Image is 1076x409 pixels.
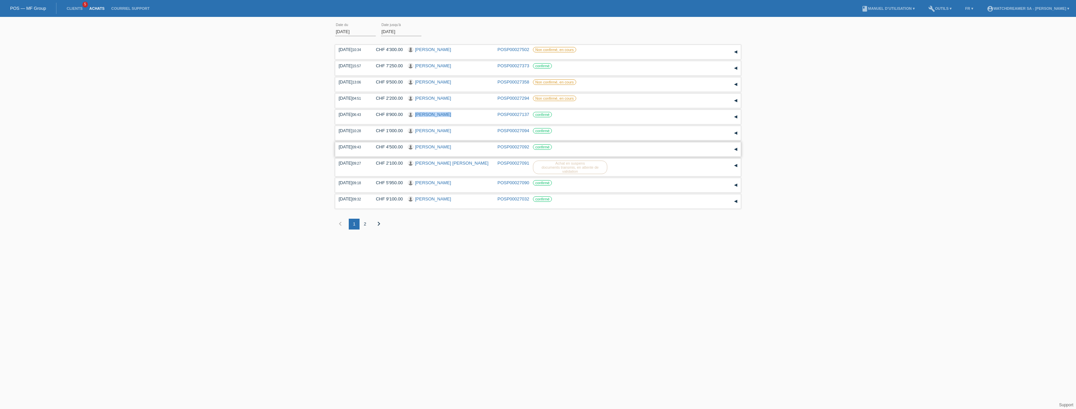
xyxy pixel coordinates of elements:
div: CHF 8'900.00 [371,112,403,117]
div: étendre/coller [731,96,741,106]
div: [DATE] [339,96,366,101]
span: 09:43 [352,145,361,149]
a: POS — MF Group [10,6,46,11]
a: [PERSON_NAME] [415,144,451,149]
label: confirmé [533,112,552,117]
a: [PERSON_NAME] [415,79,451,85]
div: CHF 2'200.00 [371,96,403,101]
div: CHF 9'100.00 [371,196,403,201]
a: POSP00027090 [497,180,529,185]
div: étendre/coller [731,144,741,154]
label: confirmé [533,180,552,186]
div: CHF 7'250.00 [371,63,403,68]
span: 15:57 [352,64,361,68]
a: [PERSON_NAME] [415,180,451,185]
div: étendre/coller [731,79,741,90]
a: Achats [86,6,108,10]
div: [DATE] [339,47,366,52]
div: étendre/coller [731,128,741,138]
div: CHF 9'500.00 [371,79,403,85]
div: 2 [360,219,370,230]
label: Non confirmé, en cours [533,79,576,85]
a: POSP00027092 [497,144,529,149]
i: chevron_left [336,220,344,228]
a: [PERSON_NAME] [415,96,451,101]
a: bookManuel d’utilisation ▾ [858,6,918,10]
label: confirmé [533,144,552,150]
span: 04:51 [352,97,361,100]
div: [DATE] [339,79,366,85]
a: POSP00027032 [497,196,529,201]
div: CHF 4'300.00 [371,47,403,52]
a: [PERSON_NAME] [415,196,451,201]
a: POSP00027294 [497,96,529,101]
a: Support [1059,403,1073,407]
a: Clients [63,6,86,10]
div: [DATE] [339,161,366,166]
a: [PERSON_NAME] [415,128,451,133]
div: étendre/coller [731,47,741,57]
span: 09:32 [352,197,361,201]
span: 06:43 [352,113,361,117]
div: étendre/coller [731,112,741,122]
span: 09:18 [352,181,361,185]
div: [DATE] [339,128,366,133]
a: POSP00027091 [497,161,529,166]
span: 13:06 [352,80,361,84]
a: [PERSON_NAME] [415,112,451,117]
label: confirmé [533,63,552,69]
a: Courriel Support [108,6,153,10]
div: [DATE] [339,144,366,149]
a: [PERSON_NAME] [415,47,451,52]
span: 5 [82,2,88,7]
div: CHF 4'500.00 [371,144,403,149]
div: [DATE] [339,196,366,201]
span: 10:28 [352,129,361,133]
a: POSP00027094 [497,128,529,133]
label: Non confirmé, en cours [533,96,576,101]
i: account_circle [987,5,994,12]
a: POSP00027137 [497,112,529,117]
div: étendre/coller [731,196,741,207]
a: buildOutils ▾ [925,6,955,10]
div: étendre/coller [731,180,741,190]
a: POSP00027502 [497,47,529,52]
a: FR ▾ [962,6,977,10]
a: account_circleWatchdreamer SA - [PERSON_NAME] ▾ [983,6,1073,10]
div: étendre/coller [731,161,741,171]
label: confirmé [533,128,552,134]
div: CHF 1'000.00 [371,128,403,133]
div: 1 [349,219,360,230]
i: chevron_right [375,220,383,228]
div: CHF 2'100.00 [371,161,403,166]
a: POSP00027373 [497,63,529,68]
div: [DATE] [339,112,366,117]
i: book [861,5,868,12]
div: étendre/coller [731,63,741,73]
div: CHF 5'950.00 [371,180,403,185]
i: build [928,5,935,12]
span: 10:34 [352,48,361,52]
div: [DATE] [339,180,366,185]
label: Achat en suspens documents transmis, en attente de validation [533,161,607,174]
a: [PERSON_NAME] [415,63,451,68]
label: confirmé [533,196,552,202]
a: POSP00027358 [497,79,529,85]
span: 09:27 [352,162,361,165]
a: [PERSON_NAME] [PERSON_NAME] [415,161,488,166]
label: Non confirmé, en cours [533,47,576,52]
div: [DATE] [339,63,366,68]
